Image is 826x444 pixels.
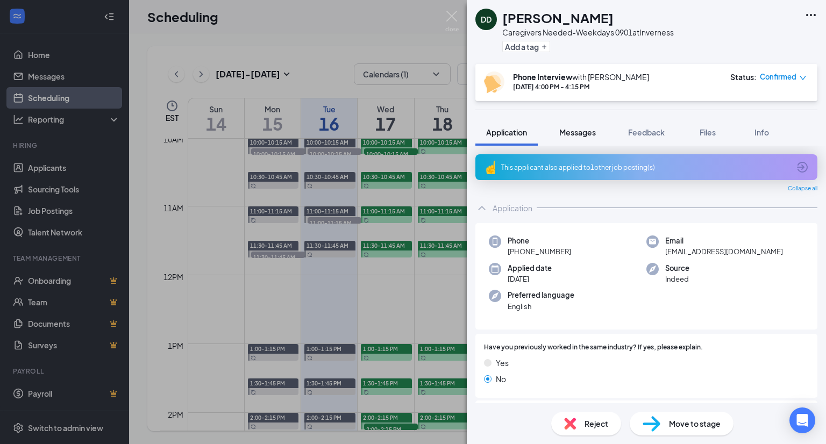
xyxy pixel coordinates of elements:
span: down [799,74,807,82]
span: Reject [585,418,608,429]
svg: ArrowCircle [796,161,809,174]
div: Caregivers Needed-Weekdays 0901 at Inverness [502,27,674,38]
svg: Plus [541,44,547,50]
div: DD [481,14,492,25]
span: Confirmed [760,71,796,82]
span: [EMAIL_ADDRESS][DOMAIN_NAME] [665,246,783,257]
span: Feedback [628,127,665,137]
div: Application [493,203,532,213]
span: Collapse all [788,184,817,193]
button: PlusAdd a tag [502,41,550,52]
span: Files [700,127,716,137]
span: Move to stage [669,418,721,429]
div: This applicant also applied to 1 other job posting(s) [501,163,789,172]
span: Preferred language [508,290,574,300]
span: Applied date [508,263,552,274]
span: Email [665,235,783,246]
span: [DATE] [508,274,552,284]
span: English [508,301,574,312]
div: Status : [730,71,757,82]
span: Messages [559,127,596,137]
span: Application [486,127,527,137]
span: Source [665,263,689,274]
div: with [PERSON_NAME] [513,71,649,82]
div: Open Intercom Messenger [789,407,815,433]
span: [PHONE_NUMBER] [508,246,571,257]
span: No [496,373,506,385]
div: [DATE] 4:00 PM - 4:15 PM [513,82,649,91]
svg: Ellipses [804,9,817,22]
span: Have you previously worked in the same industry? If yes, please explain. [484,342,703,353]
b: Phone Interview [513,72,572,82]
h1: [PERSON_NAME] [502,9,614,27]
span: Info [754,127,769,137]
span: Indeed [665,274,689,284]
span: Yes [496,357,509,369]
span: Phone [508,235,571,246]
svg: ChevronUp [475,202,488,214]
